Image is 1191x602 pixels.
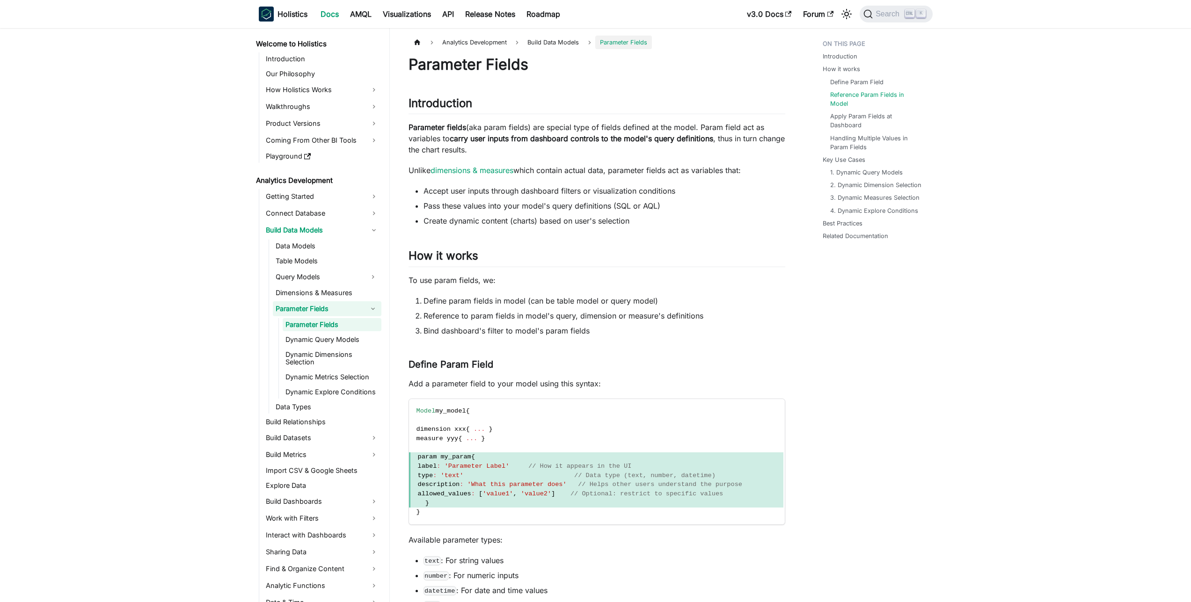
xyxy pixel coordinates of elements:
span: : [460,481,463,488]
span: { [466,407,470,414]
a: API [437,7,460,22]
a: Build Metrics [263,447,381,462]
a: Docs [315,7,344,22]
a: Introduction [263,52,381,65]
span: // Helps other users understand the purpose [578,481,742,488]
a: dimensions & measures [431,166,513,175]
span: type [418,472,433,479]
nav: Breadcrumbs [409,36,785,49]
a: Coming From Other BI Tools [263,133,381,148]
a: Best Practices [823,219,862,228]
span: measure yyy [416,435,459,442]
li: : For date and time values [424,585,785,596]
button: Collapse sidebar category 'Parameter Fields' [365,301,381,316]
button: Search (Ctrl+K) [860,6,932,22]
li: Pass these values into your model's query definitions (SQL or AQL) [424,200,785,211]
code: number [424,571,449,580]
a: Analytic Functions [263,578,381,593]
p: Available parameter types: [409,534,785,545]
a: Connect Database [263,206,381,221]
a: HolisticsHolistics [259,7,307,22]
a: v3.0 Docs [741,7,797,22]
a: Build Datasets [263,430,381,445]
a: Related Documentation [823,232,888,240]
a: Release Notes [460,7,521,22]
span: Build Data Models [523,36,584,49]
a: Define Param Field [830,78,884,87]
img: Holistics [259,7,274,22]
span: description [418,481,460,488]
span: , [513,490,517,497]
a: Build Relationships [263,415,381,428]
span: param my_param [418,453,471,460]
a: Parameter Fields [273,301,365,316]
span: 'value2' [521,490,551,497]
a: Data Types [273,400,381,413]
span: 'Parameter Label' [445,463,510,470]
span: dimension xxx [416,426,466,433]
a: Product Versions [263,116,381,131]
a: Import CSV & Google Sheets [263,464,381,477]
h2: How it works [409,249,785,267]
span: // Data type (text, number, datetime) [574,472,716,479]
a: 2. Dynamic Dimension Selection [830,181,921,189]
span: label [418,463,437,470]
a: Dynamic Query Models [283,333,381,346]
strong: carry user inputs from dashboard controls to the model's query definitions [450,134,713,143]
span: 'text' [440,472,463,479]
span: } [481,435,485,442]
a: Table Models [273,254,381,268]
span: Model [416,407,436,414]
h3: Define Param Field [409,359,785,370]
span: { [471,453,475,460]
a: Work with Filters [263,511,381,526]
a: Analytics Development [253,174,381,187]
h1: Parameter Fields [409,55,785,74]
a: Key Use Cases [823,155,865,164]
strong: Parameter fields [409,123,466,132]
a: Introduction [823,52,857,61]
a: Query Models [273,269,365,284]
nav: Docs sidebar [249,28,390,602]
a: Interact with Dashboards [263,528,381,543]
a: Visualizations [377,7,437,22]
a: How Holistics Works [263,82,381,97]
a: Reference Param Fields in Model [830,90,923,108]
span: 'value1' [482,490,513,497]
a: 1. Dynamic Query Models [830,168,903,177]
span: [ [479,490,482,497]
span: { [458,435,462,442]
li: : For numeric inputs [424,570,785,581]
span: ] [551,490,555,497]
p: (aka param fields) are special type of fields defined at the model. Param field act as variables ... [409,122,785,155]
li: Bind dashboard's filter to model's param fields [424,325,785,336]
span: : [433,472,437,479]
button: Expand sidebar category 'Query Models' [365,269,381,284]
li: : For string values [424,555,785,566]
a: Dimensions & Measures [273,286,381,299]
a: Roadmap [521,7,566,22]
span: } [425,500,429,507]
a: Apply Param Fields at Dashboard [830,112,923,130]
span: // Optional: restrict to specific values [570,490,723,497]
span: : [437,463,440,470]
a: Find & Organize Content [263,561,381,576]
a: Explore Data [263,479,381,492]
span: Search [873,10,905,18]
span: // How it appears in the UI [528,463,631,470]
a: Walkthroughs [263,99,381,114]
span: 'What this parameter does' [468,481,567,488]
span: } [416,508,420,515]
span: Analytics Development [438,36,511,49]
a: AMQL [344,7,377,22]
span: } [489,426,493,433]
code: text [424,556,441,566]
a: Our Philosophy [263,67,381,80]
li: Create dynamic content (charts) based on user's selection [424,215,785,226]
a: 4. Dynamic Explore Conditions [830,206,918,215]
span: my_model [435,407,466,414]
a: Parameter Fields [283,318,381,331]
a: Dynamic Explore Conditions [283,385,381,399]
h2: Introduction [409,96,785,114]
a: How it works [823,65,860,73]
